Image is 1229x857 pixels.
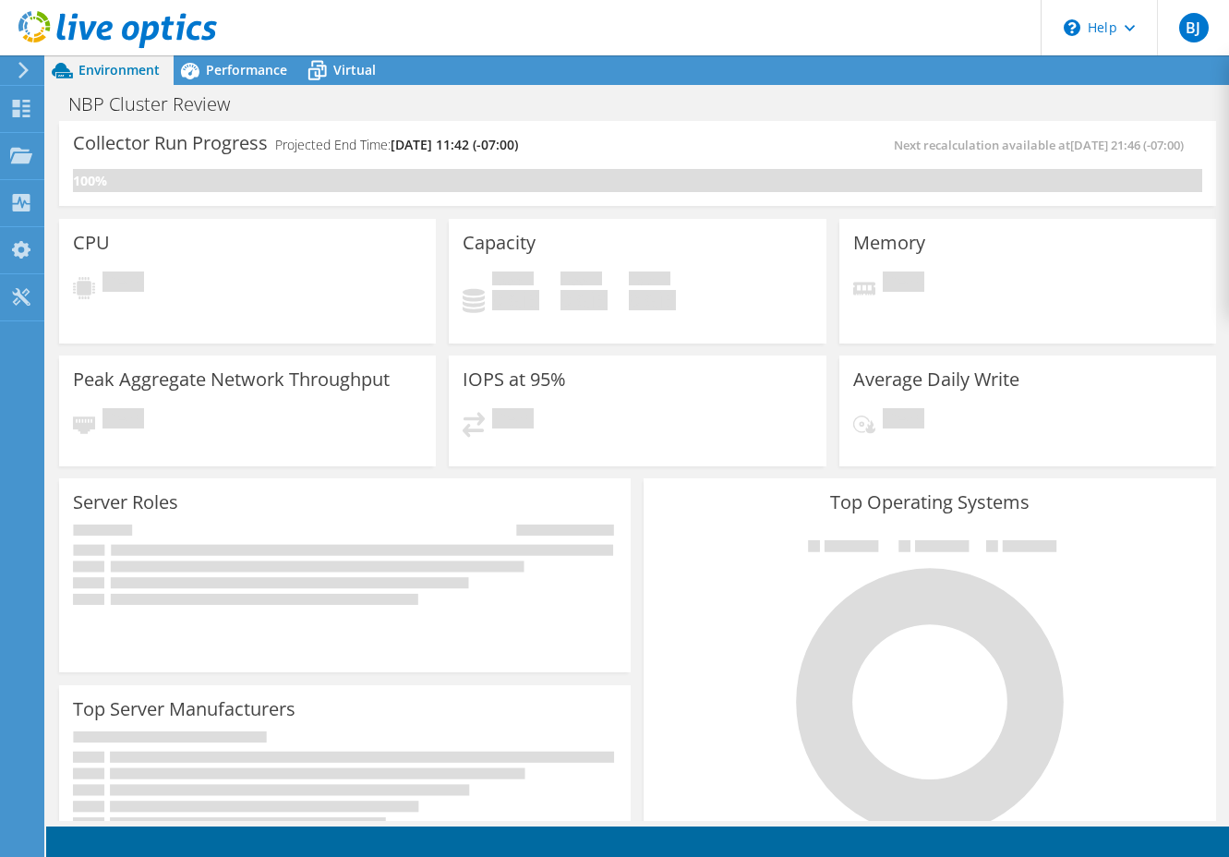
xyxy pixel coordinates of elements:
[883,272,924,296] span: Pending
[391,136,518,153] span: [DATE] 11:42 (-07:00)
[333,61,376,78] span: Virtual
[560,272,602,290] span: Free
[853,233,925,253] h3: Memory
[1179,13,1209,42] span: BJ
[73,492,178,513] h3: Server Roles
[883,408,924,433] span: Pending
[894,137,1193,153] span: Next recalculation available at
[657,492,1201,513] h3: Top Operating Systems
[560,290,608,310] h4: 0 GiB
[463,233,536,253] h3: Capacity
[853,369,1019,390] h3: Average Daily Write
[102,272,144,296] span: Pending
[492,408,534,433] span: Pending
[73,233,110,253] h3: CPU
[629,290,676,310] h4: 0 GiB
[1064,19,1080,36] svg: \n
[492,290,539,310] h4: 0 GiB
[73,369,390,390] h3: Peak Aggregate Network Throughput
[492,272,534,290] span: Used
[73,699,295,719] h3: Top Server Manufacturers
[102,408,144,433] span: Pending
[629,272,670,290] span: Total
[275,135,518,155] h4: Projected End Time:
[463,369,566,390] h3: IOPS at 95%
[206,61,287,78] span: Performance
[1070,137,1184,153] span: [DATE] 21:46 (-07:00)
[78,61,160,78] span: Environment
[60,94,259,115] h1: NBP Cluster Review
